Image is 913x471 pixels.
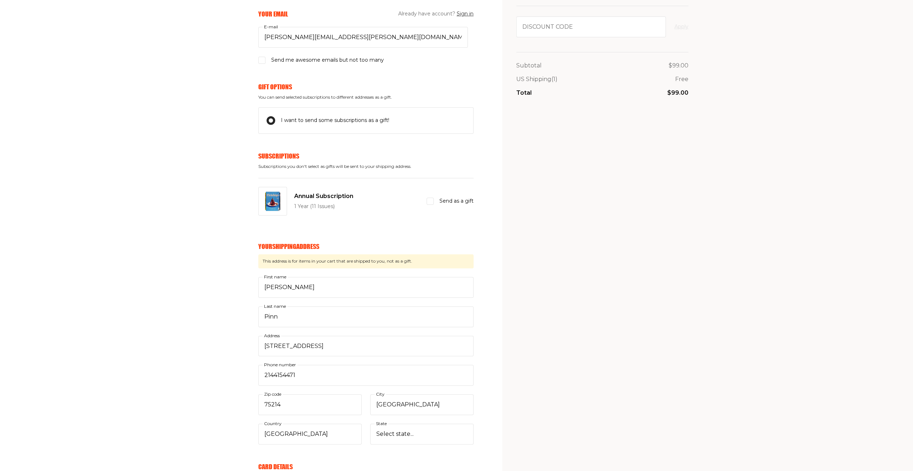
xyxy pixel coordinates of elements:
[258,365,474,386] input: Phone number
[258,277,474,298] input: First name
[271,56,384,65] span: Send me awesome emails but not too many
[263,331,281,339] label: Address
[516,61,542,70] p: Subtotal
[675,75,688,84] p: Free
[258,95,474,100] span: You can send selected subscriptions to different addresses as a gift.
[263,361,297,369] label: Phone number
[258,164,474,169] span: Subscriptions you don't select as gifts will be sent to your shipping address.
[294,202,353,211] p: 1 Year (11 Issues)
[258,27,468,48] input: E-mail
[258,57,265,64] input: Send me awesome emails but not too many
[669,61,688,70] p: $99.00
[263,273,288,281] label: First name
[258,254,474,268] span: This address is for items in your cart that are shipped to you, not as a gift.
[258,83,474,91] h6: Gift Options
[457,10,474,18] button: Sign in
[258,336,474,357] input: Address
[263,302,287,310] label: Last name
[398,10,474,18] span: Already have account?
[258,152,474,160] h6: Subscriptions
[265,192,280,211] img: Annual Subscription Image
[439,197,474,206] span: Send as a gift
[258,394,362,415] input: Zip code
[667,88,688,98] p: $99.00
[258,242,474,250] h6: Your Shipping Address
[375,390,386,398] label: City
[516,75,557,84] p: US Shipping (1)
[370,424,474,444] select: State
[258,424,362,444] select: Country
[281,116,389,125] span: I want to send some subscriptions as a gift!
[375,420,388,428] label: State
[427,198,434,205] input: Send as a gift
[263,420,283,428] label: Country
[516,88,532,98] p: Total
[516,17,666,37] input: Discount code
[258,463,474,471] h6: Card Details
[267,116,275,125] input: I want to send some subscriptions as a gift!
[263,390,283,398] label: Zip code
[294,192,353,201] span: Annual Subscription
[263,23,279,31] label: E-mail
[258,10,288,18] h6: Your Email
[370,394,474,415] input: City
[674,23,688,31] button: Apply
[258,306,474,327] input: Last name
